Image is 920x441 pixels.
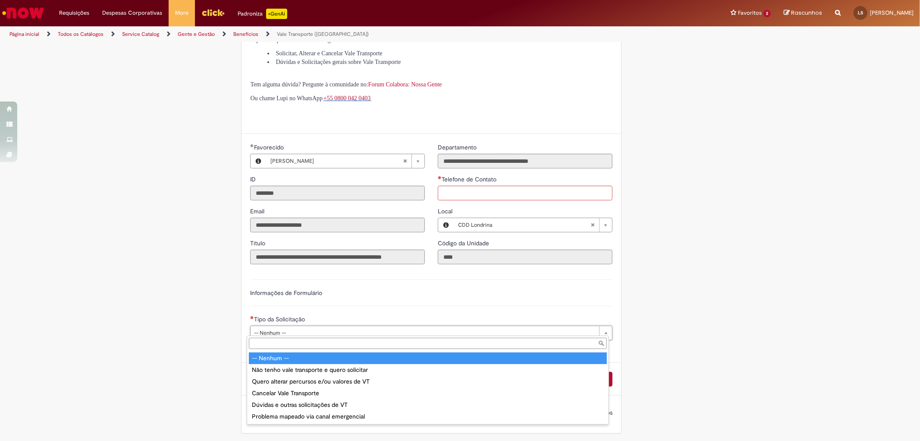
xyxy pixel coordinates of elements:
ul: Tipo da Solicitação [247,351,609,424]
div: Não tenho vale transporte e quero solicitar [249,364,607,376]
div: Cancelar Vale Transporte [249,387,607,399]
div: Problema mapeado via canal emergencial [249,411,607,422]
div: -- Nenhum -- [249,352,607,364]
div: Dúvidas e outras solicitações de VT [249,399,607,411]
div: Quero alterar percursos e/ou valores de VT [249,376,607,387]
